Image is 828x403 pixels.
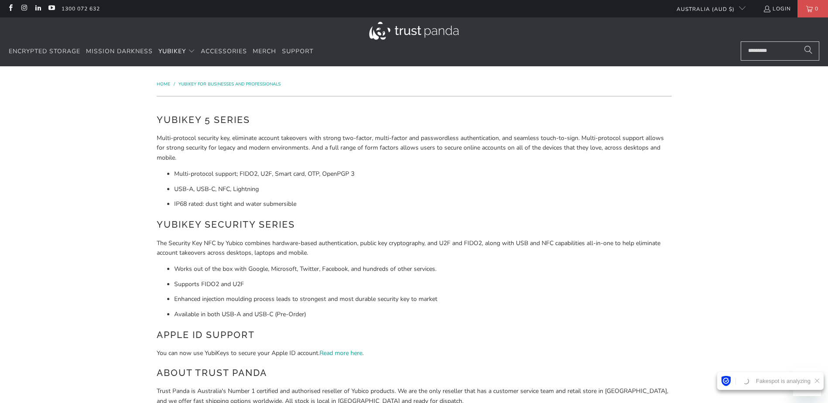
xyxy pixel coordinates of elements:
li: Enhanced injection moulding process leads to strongest and most durable security key to market [174,294,672,304]
a: Merch [253,41,276,62]
li: IP68 rated: dust tight and water submersible [174,199,672,209]
a: Trust Panda Australia on YouTube [48,5,55,12]
a: Support [282,41,313,62]
p: You can now use YubiKeys to secure your Apple ID account. . [157,348,672,358]
a: Trust Panda Australia on Facebook [7,5,14,12]
span: Support [282,47,313,55]
h2: YubiKey Security Series [157,218,672,232]
div: Fakespot is analyzing [752,378,814,385]
p: The Security Key NFC by Yubico combines hardware-based authentication, public key cryptography, a... [157,239,672,258]
input: Search... [741,41,819,61]
a: Read more here [320,349,362,357]
img: Trust Panda Australia [369,22,459,40]
a: Home [157,81,172,87]
span: Home [157,81,170,87]
iframe: Button to launch messaging window [793,368,821,396]
p: Multi-protocol security key, eliminate account takeovers with strong two-factor, multi-factor and... [157,133,672,163]
span: / [174,81,175,87]
li: Supports FIDO2 and U2F [174,280,672,289]
a: Encrypted Storage [9,41,80,62]
li: Available in both USB-A and USB-C (Pre-Order) [174,310,672,319]
h2: About Trust Panda [157,366,672,380]
span: Mission Darkness [86,47,153,55]
a: Trust Panda Australia on LinkedIn [34,5,41,12]
span: Merch [253,47,276,55]
li: USB-A, USB-C, NFC, Lightning [174,184,672,194]
li: Works out of the box with Google, Microsoft, Twitter, Facebook, and hundreds of other services. [174,264,672,274]
a: YubiKey for Businesses and Professionals [179,81,281,87]
h2: Apple ID Support [157,328,672,342]
a: Mission Darkness [86,41,153,62]
summary: YubiKey [158,41,195,62]
nav: Translation missing: en.navigation.header.main_nav [9,41,313,62]
span: YubiKey [158,47,186,55]
h2: YubiKey 5 Series [157,113,672,127]
a: 1300 072 632 [62,4,100,14]
a: Trust Panda Australia on Instagram [20,5,27,12]
li: Multi-protocol support; FIDO2, U2F, Smart card, OTP, OpenPGP 3 [174,169,672,179]
span: Encrypted Storage [9,47,80,55]
a: Login [763,4,791,14]
a: Accessories [201,41,247,62]
button: Search [797,41,819,61]
span: Accessories [201,47,247,55]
